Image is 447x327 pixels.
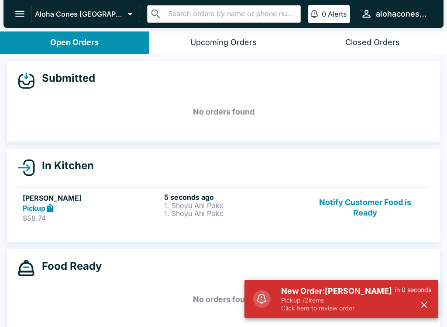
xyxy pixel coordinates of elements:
[281,296,395,304] p: Pickup / 2 items
[35,260,102,273] h4: Food Ready
[23,193,161,203] h5: [PERSON_NAME]
[17,284,430,315] h5: No orders found
[190,38,257,48] div: Upcoming Orders
[35,159,94,172] h4: In Kitchen
[357,4,433,23] button: alohaconesdenver
[31,6,140,22] button: Aloha Cones [GEOGRAPHIC_DATA]
[35,10,124,18] p: Aloha Cones [GEOGRAPHIC_DATA]
[322,10,326,18] p: 0
[281,286,395,296] h5: New Order: [PERSON_NAME]
[395,286,431,294] p: in 0 seconds
[17,187,430,228] a: [PERSON_NAME]Pickup$58.745 seconds ago1. Shoyu Ahi Poke1. Shoyu Ahi PokeNotify Customer Food is R...
[9,3,31,25] button: open drawer
[164,202,302,209] p: 1. Shoyu Ahi Poke
[164,209,302,217] p: 1. Shoyu Ahi Poke
[23,214,161,223] p: $58.74
[281,304,395,312] p: Click here to review order
[165,8,297,20] input: Search orders by name or phone number
[50,38,99,48] div: Open Orders
[345,38,400,48] div: Closed Orders
[35,72,95,85] h4: Submitted
[17,96,430,128] h5: No orders found
[164,193,302,202] h6: 5 seconds ago
[328,10,347,18] p: Alerts
[376,9,430,19] div: alohaconesdenver
[23,204,45,212] strong: Pickup
[306,193,424,223] button: Notify Customer Food is Ready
